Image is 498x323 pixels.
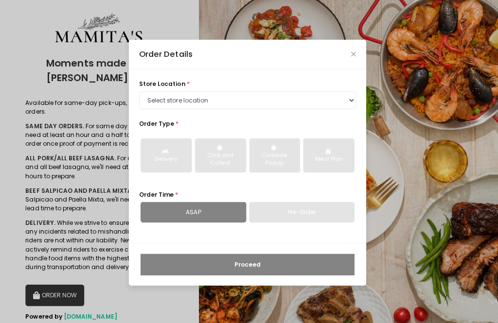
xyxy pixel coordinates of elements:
[256,151,294,166] div: Curbside Pickup
[140,119,175,127] span: Order Type
[196,137,247,171] button: Click and Collect
[140,48,193,60] div: Order Details
[142,252,354,273] button: Proceed
[142,137,193,171] button: Delivery
[351,51,356,56] button: Close
[140,189,175,197] span: Order Time
[249,137,301,171] button: Curbside Pickup
[148,154,186,162] div: Delivery
[202,151,240,166] div: Click and Collect
[303,137,354,171] button: Meal Plan
[309,154,348,162] div: Meal Plan
[140,79,186,87] span: store location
